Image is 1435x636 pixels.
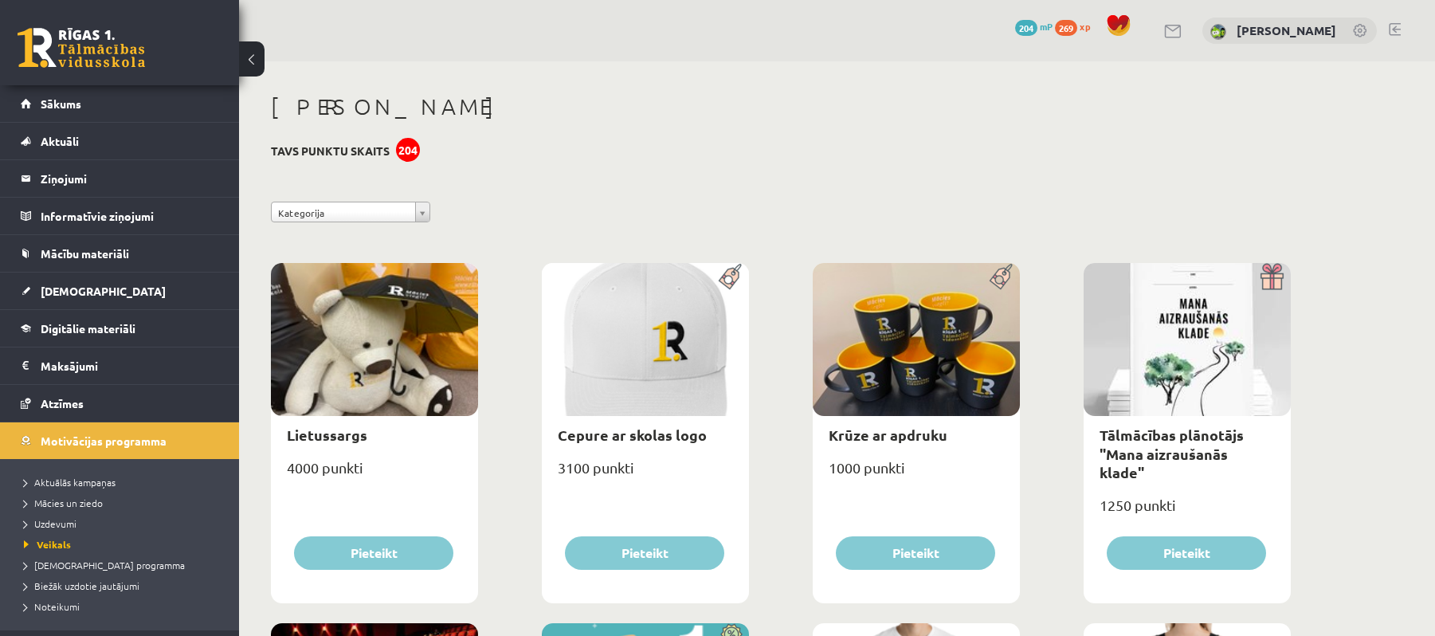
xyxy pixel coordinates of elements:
[558,426,707,444] a: Cepure ar skolas logo
[1055,20,1098,33] a: 269 xp
[24,558,223,572] a: [DEMOGRAPHIC_DATA] programma
[21,198,219,234] a: Informatīvie ziņojumi
[21,235,219,272] a: Mācību materiāli
[24,497,103,509] span: Mācies un ziedo
[41,198,219,234] legend: Informatīvie ziņojumi
[278,202,409,223] span: Kategorija
[41,96,81,111] span: Sākums
[24,476,116,489] span: Aktuālās kampaņas
[24,538,71,551] span: Veikals
[836,536,995,570] button: Pieteikt
[21,123,219,159] a: Aktuāli
[829,426,947,444] a: Krūze ar apdruku
[24,537,223,552] a: Veikals
[24,600,80,613] span: Noteikumi
[1237,22,1336,38] a: [PERSON_NAME]
[18,28,145,68] a: Rīgas 1. Tālmācības vidusskola
[21,160,219,197] a: Ziņojumi
[1255,263,1291,290] img: Dāvana ar pārsteigumu
[41,284,166,298] span: [DEMOGRAPHIC_DATA]
[41,134,79,148] span: Aktuāli
[21,422,219,459] a: Motivācijas programma
[1015,20,1037,36] span: 204
[1107,536,1266,570] button: Pieteikt
[396,138,420,162] div: 204
[1084,492,1291,532] div: 1250 punkti
[41,347,219,384] legend: Maksājumi
[21,310,219,347] a: Digitālie materiāli
[1015,20,1053,33] a: 204 mP
[271,202,430,222] a: Kategorija
[41,246,129,261] span: Mācību materiāli
[24,579,223,593] a: Biežāk uzdotie jautājumi
[813,454,1020,494] div: 1000 punkti
[984,263,1020,290] img: Populāra prece
[21,385,219,422] a: Atzīmes
[21,85,219,122] a: Sākums
[24,475,223,489] a: Aktuālās kampaņas
[41,160,219,197] legend: Ziņojumi
[24,579,139,592] span: Biežāk uzdotie jautājumi
[1100,426,1244,481] a: Tālmācības plānotājs "Mana aizraušanās klade"
[24,496,223,510] a: Mācies un ziedo
[24,516,223,531] a: Uzdevumi
[21,273,219,309] a: [DEMOGRAPHIC_DATA]
[1055,20,1077,36] span: 269
[1040,20,1053,33] span: mP
[21,347,219,384] a: Maksājumi
[565,536,724,570] button: Pieteikt
[294,536,453,570] button: Pieteikt
[271,93,1291,120] h1: [PERSON_NAME]
[1080,20,1090,33] span: xp
[41,434,167,448] span: Motivācijas programma
[542,454,749,494] div: 3100 punkti
[24,517,76,530] span: Uzdevumi
[287,426,367,444] a: Lietussargs
[713,263,749,290] img: Populāra prece
[271,454,478,494] div: 4000 punkti
[41,396,84,410] span: Atzīmes
[1210,24,1226,40] img: Aleksandrs Rjabovs
[271,144,390,158] h3: Tavs punktu skaits
[41,321,135,336] span: Digitālie materiāli
[24,599,223,614] a: Noteikumi
[24,559,185,571] span: [DEMOGRAPHIC_DATA] programma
